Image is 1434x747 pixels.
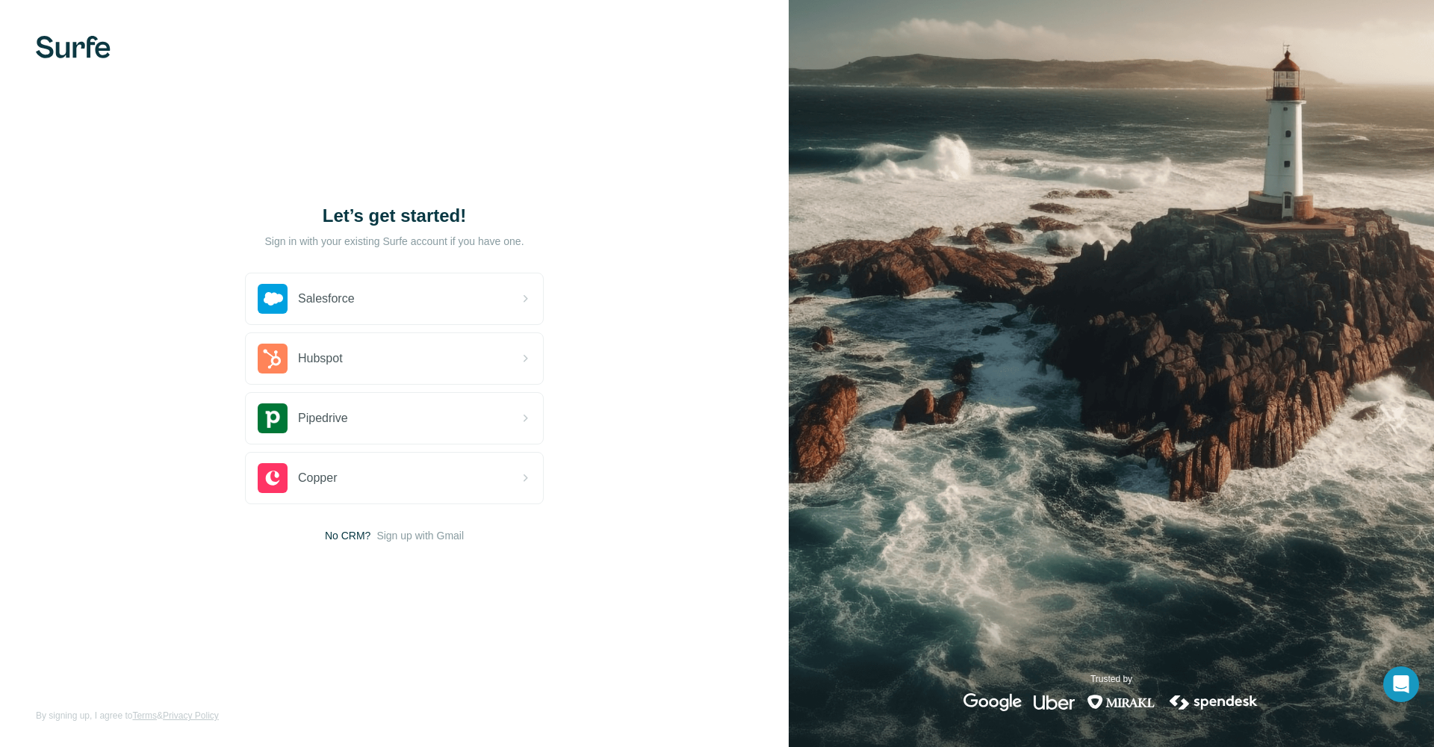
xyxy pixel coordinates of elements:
p: Sign in with your existing Surfe account if you have one. [264,234,524,249]
img: hubspot's logo [258,344,288,373]
span: Copper [298,469,337,487]
img: mirakl's logo [1087,693,1155,711]
span: Salesforce [298,290,355,308]
a: Privacy Policy [163,710,219,721]
span: No CRM? [325,528,370,543]
button: Sign up with Gmail [376,528,464,543]
img: Surfe's logo [36,36,111,58]
h1: Let’s get started! [245,204,544,228]
img: google's logo [963,693,1022,711]
img: copper's logo [258,463,288,493]
img: spendesk's logo [1167,693,1260,711]
span: Hubspot [298,350,343,368]
span: By signing up, I agree to & [36,709,219,722]
span: Pipedrive [298,409,348,427]
img: pipedrive's logo [258,403,288,433]
a: Terms [132,710,157,721]
img: salesforce's logo [258,284,288,314]
img: uber's logo [1034,693,1075,711]
p: Trusted by [1090,672,1132,686]
div: Open Intercom Messenger [1383,666,1419,702]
